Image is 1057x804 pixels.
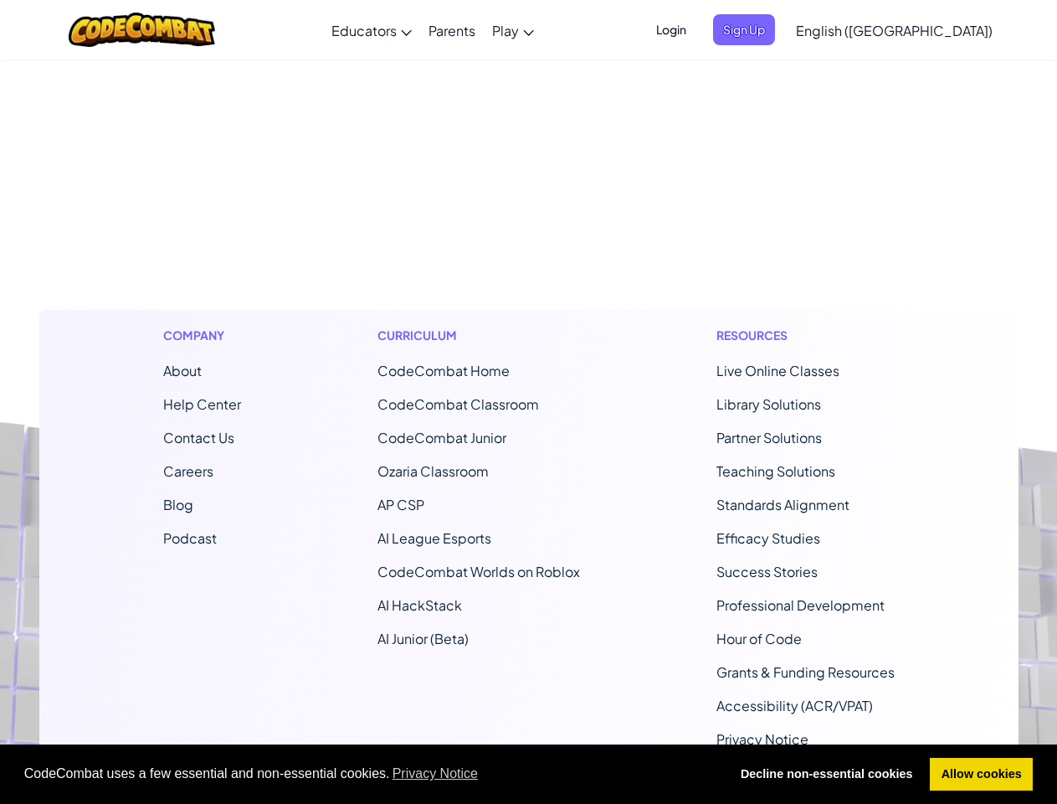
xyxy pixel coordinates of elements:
[716,327,895,344] h1: Resources
[716,630,802,647] a: Hour of Code
[420,8,484,53] a: Parents
[377,327,580,344] h1: Curriculum
[716,496,849,513] a: Standards Alignment
[716,529,820,547] a: Efficacy Studies
[323,8,420,53] a: Educators
[716,596,885,614] a: Professional Development
[69,13,215,47] img: CodeCombat logo
[492,22,519,39] span: Play
[163,327,241,344] h1: Company
[163,362,202,379] a: About
[484,8,542,53] a: Play
[716,429,822,446] a: Partner Solutions
[377,462,489,480] a: Ozaria Classroom
[716,563,818,580] a: Success Stories
[713,14,775,45] button: Sign Up
[163,395,241,413] a: Help Center
[716,395,821,413] a: Library Solutions
[163,429,234,446] span: Contact Us
[377,496,424,513] a: AP CSP
[163,496,193,513] a: Blog
[716,362,839,379] a: Live Online Classes
[377,362,510,379] span: CodeCombat Home
[716,697,873,714] a: Accessibility (ACR/VPAT)
[377,596,462,614] a: AI HackStack
[377,630,469,647] a: AI Junior (Beta)
[788,8,1001,53] a: English ([GEOGRAPHIC_DATA])
[377,429,506,446] a: CodeCombat Junior
[377,563,580,580] a: CodeCombat Worlds on Roblox
[716,462,835,480] span: Teaching Solutions
[646,14,696,45] button: Login
[716,730,808,748] a: Privacy Notice
[930,758,1033,791] a: allow cookies
[24,761,716,786] span: CodeCombat uses a few essential and non-essential cookies.
[331,22,397,39] span: Educators
[729,758,924,791] a: deny cookies
[796,22,993,39] span: English ([GEOGRAPHIC_DATA])
[377,529,491,547] a: AI League Esports
[716,663,895,681] a: Grants & Funding Resources
[377,395,539,413] a: CodeCombat Classroom
[163,462,213,480] a: Careers
[390,761,481,786] a: learn more about cookies
[163,529,217,547] a: Podcast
